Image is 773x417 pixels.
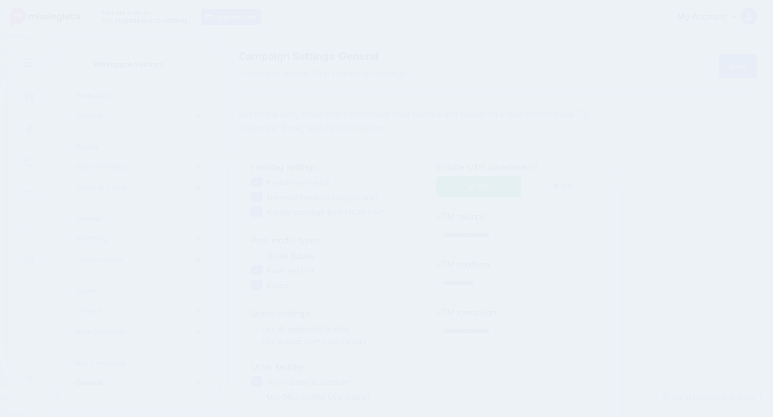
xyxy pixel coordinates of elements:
[436,258,605,271] label: UTM medium
[93,58,164,71] p: Workspace Settings
[76,143,200,151] h4: Posting
[262,335,366,347] label: Use Quotes from your content
[267,191,379,203] label: Generate hashtag suggestions?
[76,359,200,367] h4: Drip Campaigns
[72,393,204,414] a: Content Sources
[239,67,579,81] span: Customise default Drip Campaign settings.
[201,9,261,25] a: Upgrade Now
[251,307,420,320] label: Quote Settings
[24,58,35,67] img: menu.png
[251,161,420,173] label: Hashtag settings
[72,249,204,270] a: Custom Fonts
[101,9,190,24] p: Your trial ends in Upgrade now to continue.
[267,176,329,188] label: Enable hashtags?
[436,176,521,197] button: On
[436,210,605,223] label: UTM source
[267,391,371,403] label: Use Missinglettr User Agent?
[101,9,154,24] span: 11 days.
[251,360,420,373] label: Other settings
[76,287,200,295] h4: Curate
[520,176,605,197] button: Off
[72,300,204,321] a: General
[267,206,384,218] label: Create hashtags from META info?
[267,264,315,276] label: Postcard Link
[657,390,760,404] a: Tell us how we can improve
[72,105,204,126] a: General
[76,92,200,100] h4: Workspace
[72,156,204,177] a: Social Profiles
[719,54,757,78] button: Save
[267,279,289,291] label: Image
[72,372,204,393] a: General
[267,376,350,388] label: Allow quote truncation?
[334,50,339,63] span: /
[667,4,757,30] a: My Account
[239,51,579,62] span: Campaign Settings General
[10,8,81,26] img: Missinglettr
[436,161,605,173] label: Include UTM parameters?
[72,228,204,249] a: Branding
[239,107,618,135] p: Out of the box, Missinglettr will create your Campaigns based on a few default rules. To customis...
[267,250,315,262] label: Quote Bubble
[72,321,204,342] a: Auto Schedule
[251,234,420,246] label: Post media types
[76,58,87,70] img: settings.png
[72,177,204,198] a: Dates & Times
[76,215,200,223] h4: Content
[436,306,605,319] label: UTM campaign
[262,323,349,335] label: Use AI generated quotes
